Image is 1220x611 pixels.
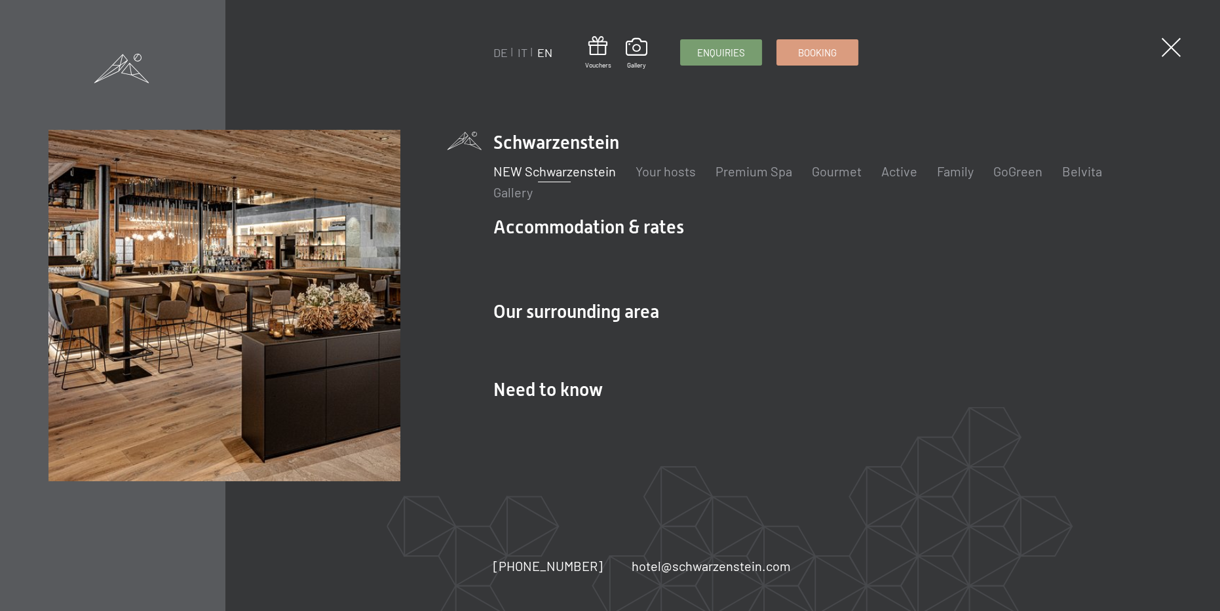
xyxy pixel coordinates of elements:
[715,163,792,179] a: Premium Spa
[681,40,761,65] a: Enquiries
[937,163,974,179] a: Family
[697,46,745,60] span: Enquiries
[493,558,603,574] span: [PHONE_NUMBER]
[1062,163,1102,179] a: Belvita
[585,36,611,69] a: Vouchers
[636,163,696,179] a: Your hosts
[632,557,791,575] a: hotel@schwarzenstein.com
[993,163,1042,179] a: GoGreen
[493,557,603,575] a: [PHONE_NUMBER]
[626,60,647,69] span: Gallery
[626,38,647,69] a: Gallery
[585,60,611,69] span: Vouchers
[537,45,552,60] a: EN
[493,45,508,60] a: DE
[493,163,616,179] a: NEW Schwarzenstein
[881,163,917,179] a: Active
[777,40,858,65] a: Booking
[798,46,837,60] span: Booking
[812,163,862,179] a: Gourmet
[518,45,527,60] a: IT
[493,184,533,200] a: Gallery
